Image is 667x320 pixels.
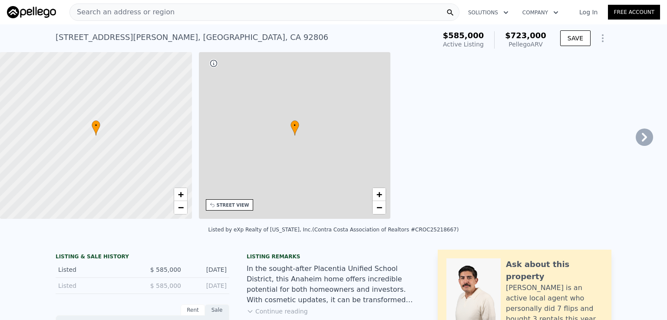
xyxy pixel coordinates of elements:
[178,189,183,200] span: +
[291,122,299,129] span: •
[92,122,100,129] span: •
[181,304,205,316] div: Rent
[174,188,187,201] a: Zoom in
[150,266,181,273] span: $ 585,000
[92,120,100,135] div: •
[443,31,484,40] span: $585,000
[7,6,56,18] img: Pellego
[373,188,386,201] a: Zoom in
[569,8,608,16] a: Log In
[217,202,249,208] div: STREET VIEW
[373,201,386,214] a: Zoom out
[70,7,175,17] span: Search an address or region
[188,265,227,274] div: [DATE]
[505,40,546,49] div: Pellego ARV
[376,202,382,213] span: −
[178,202,183,213] span: −
[58,265,135,274] div: Listed
[461,5,515,20] button: Solutions
[505,31,546,40] span: $723,000
[58,281,135,290] div: Listed
[291,120,299,135] div: •
[608,5,660,20] a: Free Account
[205,304,229,316] div: Sale
[560,30,591,46] button: SAVE
[506,258,603,283] div: Ask about this property
[443,41,484,48] span: Active Listing
[188,281,227,290] div: [DATE]
[247,264,420,305] div: In the sought-after Placentia Unified School District, this Anaheim home offers incredible potent...
[376,189,382,200] span: +
[515,5,565,20] button: Company
[247,253,420,260] div: Listing remarks
[56,253,229,262] div: LISTING & SALE HISTORY
[247,307,308,316] button: Continue reading
[174,201,187,214] a: Zoom out
[594,30,611,47] button: Show Options
[208,227,459,233] div: Listed by eXp Realty of [US_STATE], Inc. (Contra Costa Association of Realtors #CROC25218667)
[150,282,181,289] span: $ 585,000
[56,31,328,43] div: [STREET_ADDRESS][PERSON_NAME] , [GEOGRAPHIC_DATA] , CA 92806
